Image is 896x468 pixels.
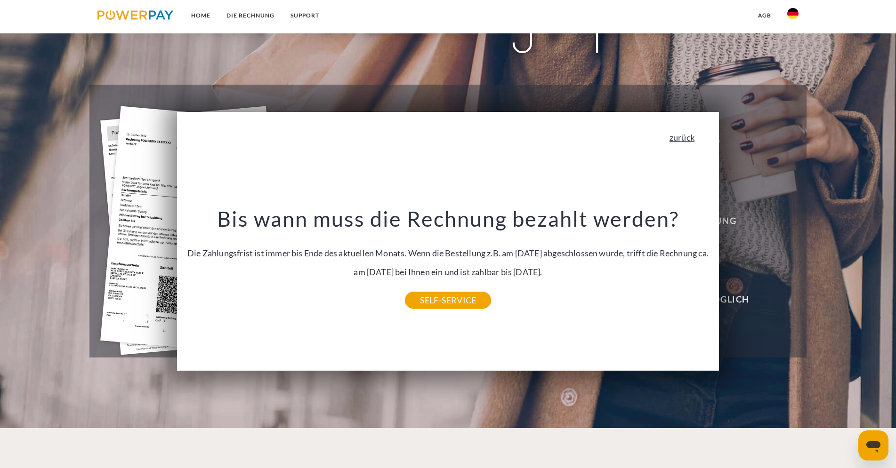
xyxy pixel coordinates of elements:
a: SELF-SERVICE [405,292,491,309]
img: de [787,8,799,19]
a: agb [750,7,779,24]
a: DIE RECHNUNG [218,7,283,24]
a: Home [183,7,218,24]
h3: Bis wann muss die Rechnung bezahlt werden? [186,206,710,232]
a: zurück [670,133,694,142]
a: SUPPORT [283,7,327,24]
div: Die Zahlungsfrist ist immer bis Ende des aktuellen Monats. Wenn die Bestellung z.B. am [DATE] abg... [186,206,710,300]
iframe: Schaltfläche zum Öffnen des Messaging-Fensters [858,430,888,460]
img: logo-powerpay.svg [97,10,173,20]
